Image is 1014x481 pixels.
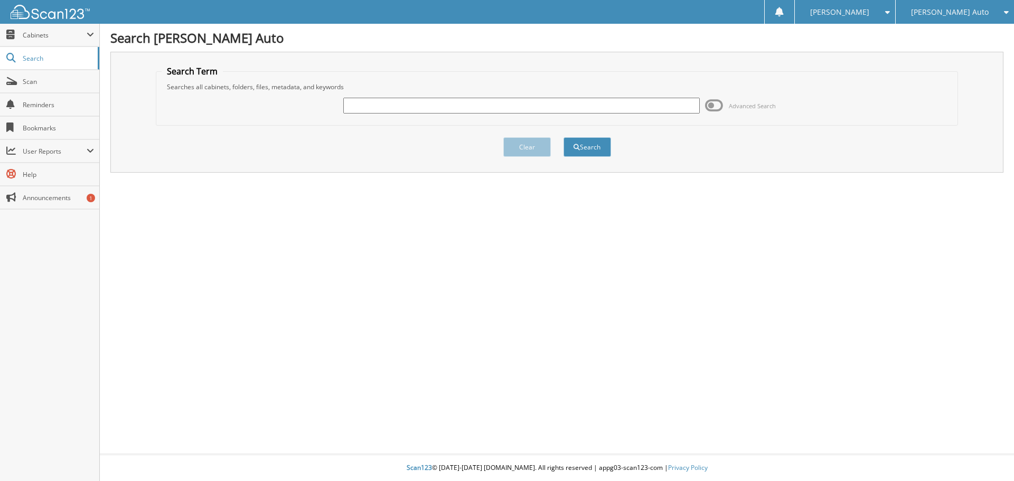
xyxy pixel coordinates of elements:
span: [PERSON_NAME] [810,9,869,15]
span: User Reports [23,147,87,156]
span: Scan [23,77,94,86]
span: [PERSON_NAME] Auto [911,9,989,15]
button: Clear [503,137,551,157]
div: © [DATE]-[DATE] [DOMAIN_NAME]. All rights reserved | appg03-scan123-com | [100,455,1014,481]
button: Search [564,137,611,157]
iframe: Chat Widget [961,430,1014,481]
div: 1 [87,194,95,202]
legend: Search Term [162,65,223,77]
h1: Search [PERSON_NAME] Auto [110,29,1003,46]
span: Reminders [23,100,94,109]
span: Help [23,170,94,179]
span: Advanced Search [729,102,776,110]
span: Cabinets [23,31,87,40]
span: Scan123 [407,463,432,472]
span: Announcements [23,193,94,202]
div: Searches all cabinets, folders, files, metadata, and keywords [162,82,953,91]
span: Bookmarks [23,124,94,133]
span: Search [23,54,92,63]
a: Privacy Policy [668,463,708,472]
img: scan123-logo-white.svg [11,5,90,19]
